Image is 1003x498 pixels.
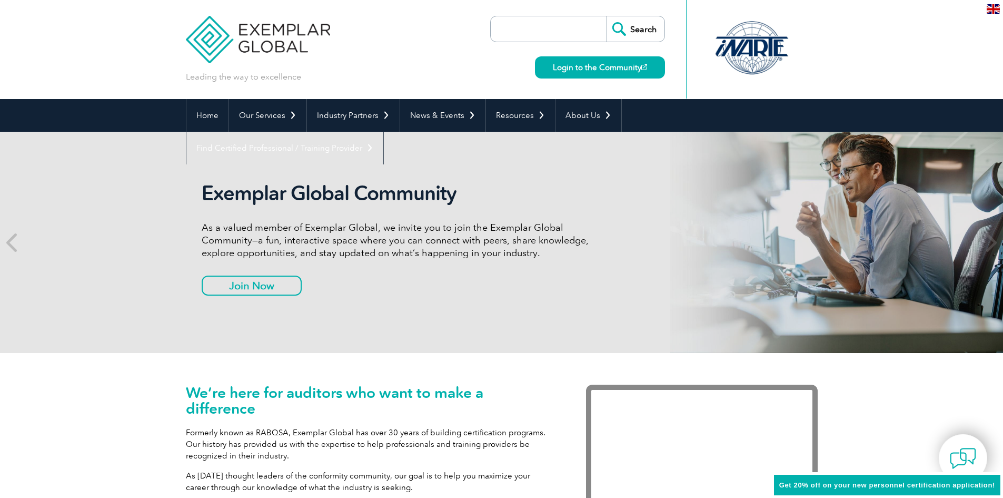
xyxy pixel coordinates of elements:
img: contact-chat.png [950,445,976,472]
input: Search [607,16,664,42]
a: Resources [486,99,555,132]
a: About Us [555,99,621,132]
p: Leading the way to excellence [186,71,301,83]
img: open_square.png [641,64,647,70]
p: Formerly known as RABQSA, Exemplar Global has over 30 years of building certification programs. O... [186,427,554,462]
img: en [987,4,1000,14]
a: Industry Partners [307,99,400,132]
h2: Exemplar Global Community [202,181,597,206]
a: Find Certified Professional / Training Provider [186,132,383,164]
p: As a valued member of Exemplar Global, we invite you to join the Exemplar Global Community—a fun,... [202,221,597,259]
a: Join Now [202,276,302,296]
a: Our Services [229,99,306,132]
a: Login to the Community [535,56,665,79]
a: Home [186,99,229,132]
p: As [DATE] thought leaders of the conformity community, our goal is to help you maximize your care... [186,470,554,493]
span: Get 20% off on your new personnel certification application! [779,481,995,489]
a: News & Events [400,99,485,132]
h1: We’re here for auditors who want to make a difference [186,385,554,416]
